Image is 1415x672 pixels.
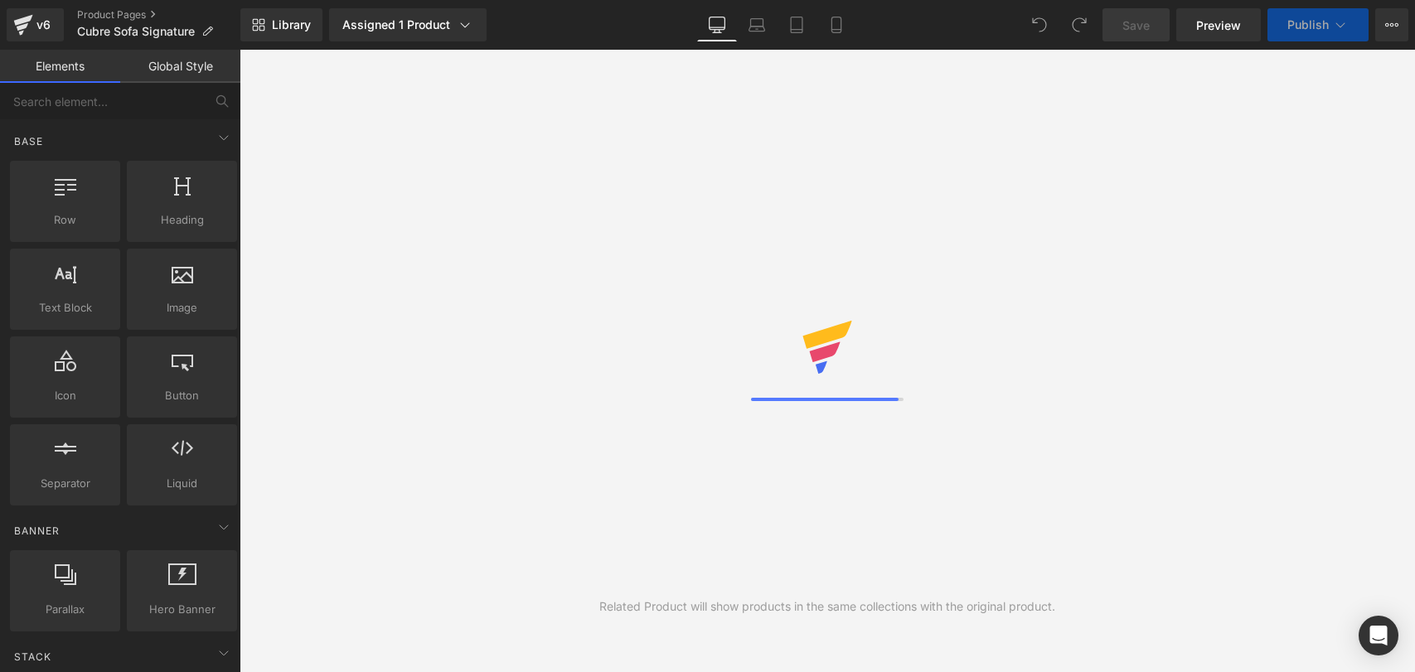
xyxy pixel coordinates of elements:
a: Tablet [777,8,817,41]
button: Redo [1063,8,1096,41]
a: Desktop [697,8,737,41]
a: New Library [240,8,322,41]
span: Icon [15,387,115,404]
span: Liquid [132,475,232,492]
span: Row [15,211,115,229]
span: Button [132,387,232,404]
span: Publish [1287,18,1329,31]
span: Cubre Sofa Signature [77,25,195,38]
span: Heading [132,211,232,229]
span: Hero Banner [132,601,232,618]
span: Preview [1196,17,1241,34]
a: Global Style [120,50,240,83]
span: Separator [15,475,115,492]
span: Image [132,299,232,317]
a: Mobile [817,8,856,41]
span: Save [1122,17,1150,34]
span: Banner [12,523,61,539]
a: v6 [7,8,64,41]
span: Stack [12,649,53,665]
div: Related Product will show products in the same collections with the original product. [599,597,1055,616]
a: Product Pages [77,8,240,22]
button: More [1375,8,1408,41]
button: Undo [1023,8,1056,41]
a: Preview [1176,8,1261,41]
span: Library [272,17,311,32]
span: Base [12,133,45,149]
div: Assigned 1 Product [342,17,473,33]
div: Open Intercom Messenger [1359,616,1398,655]
button: Publish [1267,8,1369,41]
span: Text Block [15,299,115,317]
span: Parallax [15,601,115,618]
div: v6 [33,14,54,36]
a: Laptop [737,8,777,41]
